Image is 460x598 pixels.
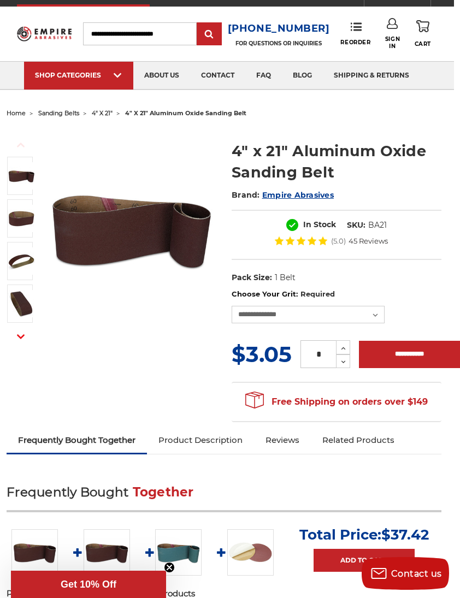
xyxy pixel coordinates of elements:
a: Reorder [340,22,370,45]
img: 4" x 21" Sanding Belt - Aluminum Oxide [8,247,35,275]
a: blog [282,62,323,90]
dd: 1 Belt [275,272,296,283]
a: Product Description [147,428,254,452]
span: Together [133,484,194,500]
a: Add to Cart [314,549,415,572]
span: Free Shipping on orders over $149 [245,391,428,413]
img: 4" x 21" Aluminum Oxide Sanding Belt [8,162,35,190]
p: Total Price: [299,526,429,543]
img: 4" x 21" Aluminum Oxide Sanding Belt [11,529,58,576]
dd: BA21 [368,220,387,231]
span: Get 10% Off [61,579,116,590]
h1: 4" x 21" Aluminum Oxide Sanding Belt [232,140,441,183]
span: 4" x 21" aluminum oxide sanding belt [125,109,246,117]
p: FOR QUESTIONS OR INQUIRIES [228,40,330,47]
a: [PHONE_NUMBER] [228,21,330,37]
div: Get 10% OffClose teaser [11,571,166,598]
img: Empire Abrasives [17,23,72,44]
span: Contact us [391,569,442,579]
a: 4" x 21" [92,109,113,117]
button: Next [8,325,34,348]
span: $3.05 [232,341,292,368]
img: 4" x 21" Aluminum Oxide Sanding Belt [46,144,216,313]
a: contact [190,62,245,90]
span: (5.0) [331,238,346,245]
input: Submit [198,23,220,45]
span: Brand: [232,190,260,200]
label: Choose Your Grit: [232,289,441,300]
a: sanding belts [38,109,79,117]
button: Contact us [362,557,449,590]
span: Frequently Bought [7,484,128,500]
a: Cart [415,18,431,49]
div: SHOP CATEGORIES [35,71,122,79]
a: faq [245,62,282,90]
button: Close teaser [164,562,175,573]
dt: Pack Size: [232,272,272,283]
a: about us [133,62,190,90]
a: shipping & returns [323,62,420,90]
span: Reorder [340,39,370,46]
a: Related Products [311,428,406,452]
a: Reviews [254,428,311,452]
button: Previous [8,133,34,157]
span: 45 Reviews [349,238,388,245]
a: Frequently Bought Together [7,428,147,452]
img: 4" x 21" AOX Sanding Belt [8,205,35,232]
span: $37.42 [381,526,429,543]
dt: SKU: [347,220,365,231]
a: Empire Abrasives [262,190,334,200]
img: 4" x 21" Sanding Belt - AOX [8,290,35,317]
a: home [7,109,26,117]
span: In Stock [303,220,336,229]
span: Sign In [385,35,400,50]
small: Required [300,289,335,298]
span: Cart [415,40,431,48]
